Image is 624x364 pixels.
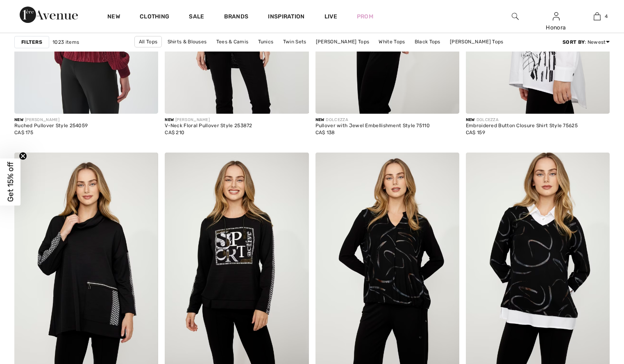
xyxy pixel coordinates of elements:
[165,130,184,135] span: CA$ 210
[107,13,120,22] a: New
[315,117,324,122] span: New
[553,11,560,21] img: My Info
[14,130,33,135] span: CA$ 175
[224,13,249,22] a: Brands
[279,36,311,47] a: Twin Sets
[14,123,88,129] div: Ruched Pullover Style 254059
[512,11,519,21] img: search the website
[312,36,373,47] a: [PERSON_NAME] Tops
[20,7,78,23] img: 1ère Avenue
[14,117,23,122] span: New
[577,11,617,21] a: 4
[254,36,278,47] a: Tunics
[357,12,373,21] a: Prom
[536,23,576,32] div: Honora
[6,162,15,202] span: Get 15% off
[315,123,430,129] div: Pullover with Jewel Embellishment Style 75110
[163,36,211,47] a: Shirts & Blouses
[315,117,430,123] div: DOLCEZZA
[411,36,445,47] a: Black Tops
[140,13,169,22] a: Clothing
[466,123,578,129] div: Embroidered Button Closure Shirt Style 75625
[466,117,578,123] div: DOLCEZZA
[605,13,608,20] span: 4
[212,36,253,47] a: Tees & Camis
[268,13,304,22] span: Inspiration
[324,12,337,21] a: Live
[19,152,27,160] button: Close teaser
[52,38,79,46] span: 1023 items
[466,117,475,122] span: New
[563,39,585,45] strong: Sort By
[21,38,42,46] strong: Filters
[374,36,409,47] a: White Tops
[553,12,560,20] a: Sign In
[165,117,174,122] span: New
[563,38,610,46] div: : Newest
[134,36,162,47] a: All Tops
[189,13,204,22] a: Sale
[165,123,252,129] div: V-Neck Floral Pullover Style 253872
[446,36,507,47] a: [PERSON_NAME] Tops
[466,130,485,135] span: CA$ 159
[165,117,252,123] div: [PERSON_NAME]
[594,11,601,21] img: My Bag
[14,117,88,123] div: [PERSON_NAME]
[315,130,335,135] span: CA$ 138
